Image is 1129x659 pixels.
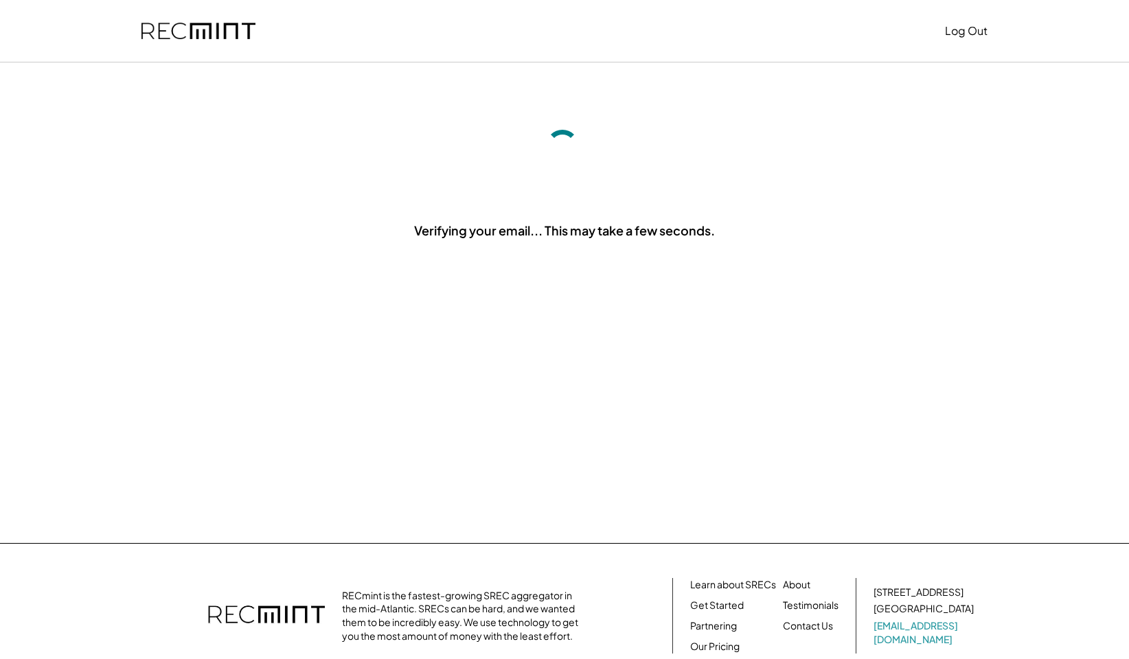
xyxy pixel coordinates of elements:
a: [EMAIL_ADDRESS][DOMAIN_NAME] [874,619,977,646]
a: Learn about SRECs [690,578,776,592]
a: Our Pricing [690,640,740,654]
a: Testimonials [783,599,839,612]
img: recmint-logotype%403x.png [141,23,255,40]
a: Contact Us [783,619,833,633]
a: About [783,578,810,592]
div: [STREET_ADDRESS] [874,586,963,599]
img: recmint-logotype%403x.png [208,592,325,640]
button: Log Out [945,17,988,45]
div: [GEOGRAPHIC_DATA] [874,602,974,616]
div: Verifying your email... This may take a few seconds. [414,222,715,239]
a: Partnering [690,619,737,633]
a: Get Started [690,599,744,612]
div: RECmint is the fastest-growing SREC aggregator in the mid-Atlantic. SRECs can be hard, and we wan... [342,589,586,643]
